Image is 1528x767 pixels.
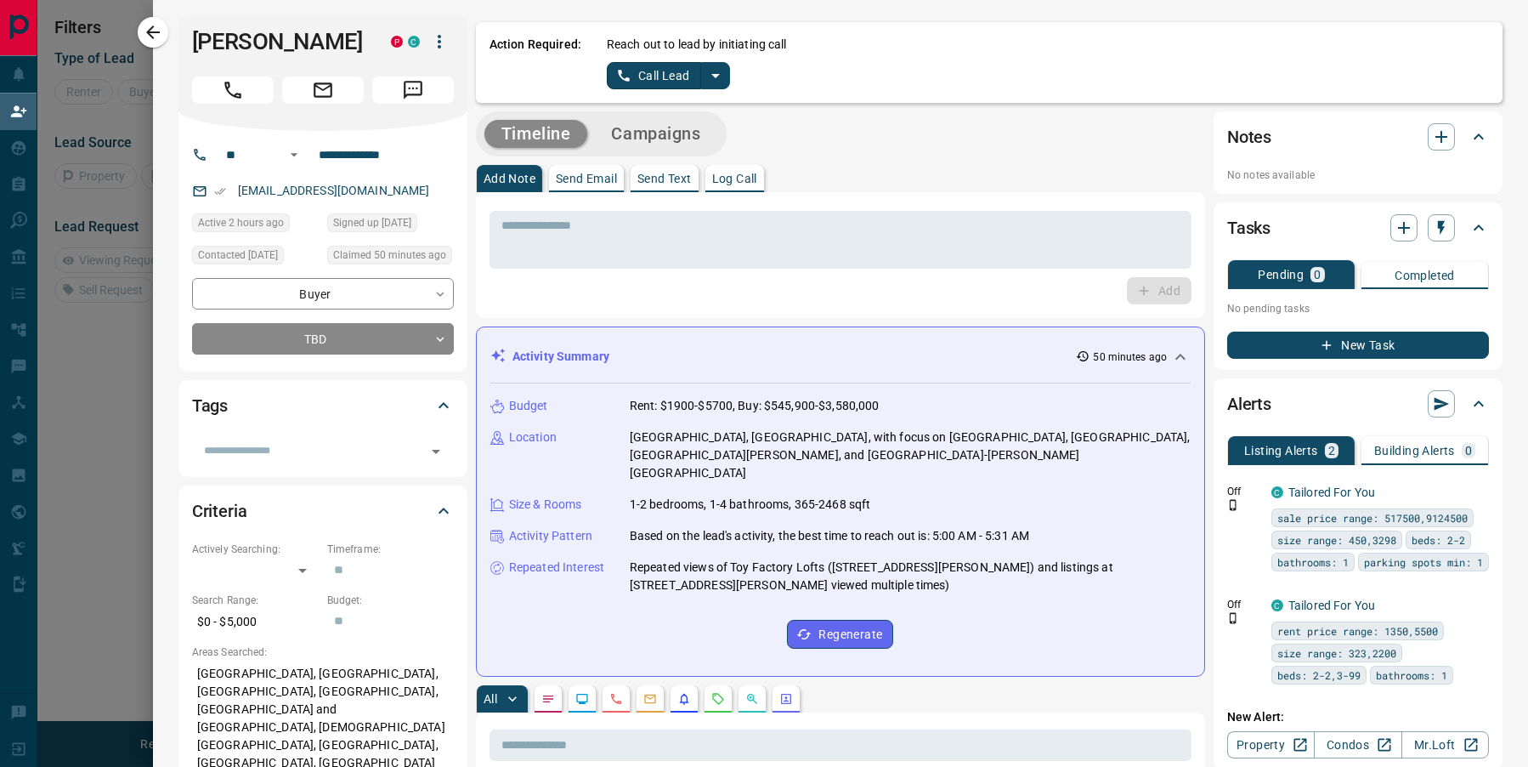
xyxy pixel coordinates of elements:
p: 1-2 bedrooms, 1-4 bathrooms, 365-2468 sqft [630,496,871,514]
a: [EMAIL_ADDRESS][DOMAIN_NAME] [238,184,430,197]
span: size range: 450,3298 [1277,531,1396,548]
span: bathrooms: 1 [1277,554,1349,571]
p: Off [1227,597,1261,612]
svg: Push Notification Only [1227,612,1239,624]
p: No notes available [1227,168,1489,183]
h1: [PERSON_NAME] [192,28,365,55]
p: Add Note [484,173,535,185]
span: size range: 323,2200 [1277,645,1396,662]
div: Wed Jun 30 2021 [327,213,454,237]
p: Actively Searching: [192,542,319,557]
p: Log Call [712,173,757,185]
div: Notes [1227,116,1489,157]
p: Budget: [327,593,454,608]
p: 50 minutes ago [1093,349,1167,365]
p: Location [509,429,557,446]
svg: Agent Actions [779,692,793,706]
button: Timeline [484,120,588,148]
svg: Email Verified [214,185,226,197]
p: Completed [1395,270,1455,281]
span: Call [192,77,274,104]
button: Regenerate [787,620,893,649]
p: Areas Searched: [192,645,454,660]
svg: Emails [643,692,657,706]
h2: Notes [1227,123,1271,151]
div: Buyer [192,278,454,310]
p: Listing Alerts [1244,445,1318,457]
p: Send Text [637,173,692,185]
p: No pending tasks [1227,296,1489,321]
p: Building Alerts [1374,445,1455,457]
button: New Task [1227,332,1489,359]
p: Search Range: [192,593,319,608]
p: Rent: $1900-$5700, Buy: $545,900-$3,580,000 [630,397,880,415]
div: Tags [192,385,454,426]
span: parking spots min: 1 [1364,554,1483,571]
div: condos.ca [1271,486,1283,498]
div: property.ca [391,36,403,48]
span: Email [282,77,364,104]
span: Contacted [DATE] [198,247,278,264]
div: TBD [192,323,454,355]
span: sale price range: 517500,9124500 [1277,509,1468,526]
p: Repeated Interest [509,559,604,577]
p: Off [1227,484,1261,499]
svg: Calls [609,692,623,706]
a: Tailored For You [1288,486,1375,499]
button: Call Lead [607,62,701,89]
a: Property [1227,731,1315,758]
span: beds: 2-2 [1412,531,1465,548]
h2: Alerts [1227,390,1271,418]
div: Alerts [1227,383,1489,424]
svg: Listing Alerts [677,692,691,706]
svg: Requests [711,692,725,706]
p: Activity Summary [512,348,609,366]
span: beds: 2-2,3-99 [1277,667,1361,684]
p: Action Required: [490,36,581,89]
a: Tailored For You [1288,599,1375,612]
span: rent price range: 1350,5500 [1277,622,1438,639]
p: All [484,693,497,705]
p: 2 [1328,445,1335,457]
div: Wed Sep 17 2025 [327,246,454,270]
p: Pending [1258,269,1304,281]
div: Criteria [192,491,454,531]
a: Mr.Loft [1401,731,1489,758]
a: Condos [1314,731,1401,758]
p: Based on the lead's activity, the best time to reach out is: 5:00 AM - 5:31 AM [630,527,1029,545]
span: bathrooms: 1 [1376,667,1447,684]
svg: Lead Browsing Activity [575,692,589,706]
p: 0 [1465,445,1472,457]
p: $0 - $5,000 [192,608,319,636]
p: 0 [1314,269,1321,281]
div: condos.ca [1271,599,1283,611]
span: Claimed 50 minutes ago [333,247,446,264]
p: Timeframe: [327,542,454,557]
div: Sun Jul 04 2021 [192,246,319,270]
h2: Criteria [192,497,247,525]
div: condos.ca [408,36,420,48]
svg: Push Notification Only [1227,499,1239,511]
div: split button [607,62,730,89]
p: Send Email [556,173,617,185]
span: Active 2 hours ago [198,214,284,231]
p: [GEOGRAPHIC_DATA], [GEOGRAPHIC_DATA], with focus on [GEOGRAPHIC_DATA], [GEOGRAPHIC_DATA], [GEOGRA... [630,429,1191,482]
button: Open [284,145,304,165]
div: Wed Sep 17 2025 [192,213,319,237]
p: New Alert: [1227,708,1489,726]
p: Reach out to lead by initiating call [607,36,787,54]
span: Message [372,77,454,104]
p: Activity Pattern [509,527,592,545]
svg: Opportunities [745,692,759,706]
p: Budget [509,397,548,415]
h2: Tasks [1227,214,1271,241]
button: Campaigns [594,120,717,148]
h2: Tags [192,392,228,419]
p: Repeated views of Toy Factory Lofts ([STREET_ADDRESS][PERSON_NAME]) and listings at [STREET_ADDRE... [630,559,1191,594]
div: Tasks [1227,207,1489,248]
p: Size & Rooms [509,496,582,514]
svg: Notes [541,692,555,706]
div: Activity Summary50 minutes ago [490,341,1191,372]
button: Open [424,440,448,463]
span: Signed up [DATE] [333,214,411,231]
